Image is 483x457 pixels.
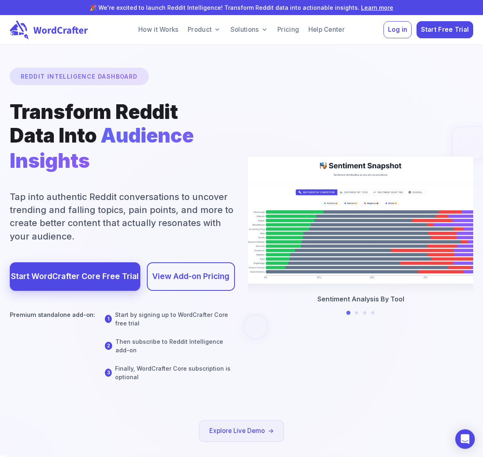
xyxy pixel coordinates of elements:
[417,21,473,39] button: Start Free Trial
[147,262,235,291] a: View Add-on Pricing
[388,24,408,35] span: Log in
[455,429,475,449] div: Open Intercom Messenger
[238,156,483,283] img: Sentiment Analysis By Tool
[317,294,404,304] p: Sentiment Analysis By Tool
[10,262,140,291] a: Start WordCrafter Core Free Trial
[185,22,224,38] a: Product
[152,270,229,283] a: View Add-on Pricing
[199,420,284,442] a: Explore Live Demo
[305,22,348,38] a: Help Center
[11,270,139,283] a: Start WordCrafter Core Free Trial
[275,22,302,38] a: Pricing
[421,24,469,35] span: Start Free Trial
[13,3,470,12] p: 🎉 We're excited to launch Reddit Intelligence! Transform Reddit data into actionable insights.
[383,21,412,39] button: Log in
[361,4,393,11] a: Learn more
[209,426,274,437] a: Explore Live Demo
[228,22,271,38] a: Solutions
[135,22,182,38] a: How it Works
